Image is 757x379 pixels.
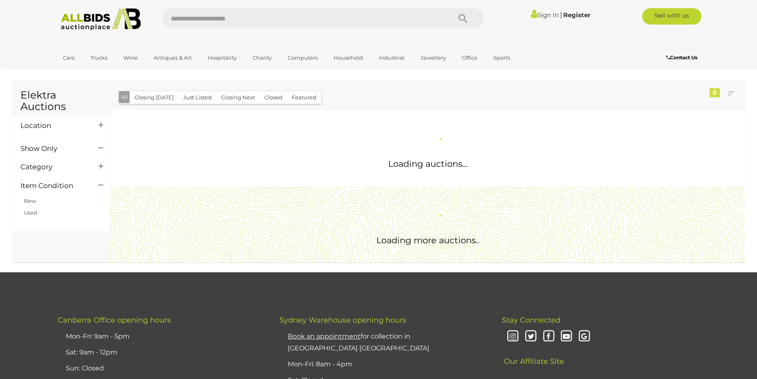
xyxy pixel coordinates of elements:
a: New [24,197,36,204]
button: Featured [287,91,321,104]
i: Instagram [506,330,520,344]
li: Sun: Closed [64,361,259,377]
span: Stay Connected [502,316,560,325]
a: Hospitality [202,51,242,65]
span: Canberra Office opening hours [58,316,171,325]
a: Household [328,51,368,65]
a: Industrial [374,51,410,65]
a: Sell with us [642,8,701,25]
h1: Elektra Auctions [20,90,102,112]
a: Register [563,11,590,19]
a: Trucks [85,51,113,65]
a: Cars [58,51,80,65]
u: Book an appointment [288,332,361,340]
a: Computers [282,51,323,65]
a: Antiques & Art [148,51,197,65]
a: Sign In [531,11,559,19]
a: Contact Us [666,53,699,62]
span: | [560,10,562,19]
li: Sat: 9am - 12pm [64,345,259,361]
h4: Show Only [20,145,86,152]
a: Sports [488,51,515,65]
a: Charity [247,51,277,65]
img: Allbids.com.au [56,8,145,31]
h4: Location [20,122,86,130]
i: Twitter [524,330,538,344]
button: Just Listed [178,91,217,104]
a: Book an appointmentfor collection in [GEOGRAPHIC_DATA] [GEOGRAPHIC_DATA] [288,332,429,352]
a: Wine [118,51,143,65]
i: Google [577,330,591,344]
a: Office [457,51,483,65]
div: 0 [710,88,720,97]
a: [GEOGRAPHIC_DATA] [58,65,126,78]
a: Jewellery [415,51,451,65]
button: Closing [DATE] [130,91,179,104]
a: Used [24,209,37,216]
h4: Category [20,163,86,171]
h4: Item Condition [20,182,86,190]
button: Closed [260,91,287,104]
button: All [119,91,130,103]
i: Youtube [560,330,574,344]
button: Closing Next [216,91,260,104]
b: Contact Us [666,54,697,61]
li: Mon-Fri: 8am - 4pm [286,357,481,372]
span: Loading more auctions.. [376,235,479,245]
li: Mon-Fri: 9am - 5pm [64,329,259,345]
span: Sydney Warehouse opening hours [280,316,406,325]
button: Search [443,8,484,29]
i: Facebook [542,330,556,344]
span: Our Affiliate Site [502,345,564,366]
span: Loading auctions... [388,159,467,169]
